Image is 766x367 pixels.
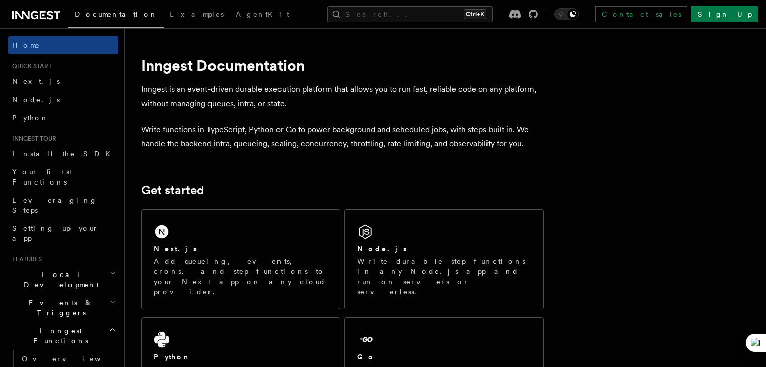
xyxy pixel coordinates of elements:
[68,3,164,28] a: Documentation
[154,256,328,297] p: Add queueing, events, crons, and step functions to your Next app on any cloud provider.
[8,135,56,143] span: Inngest tour
[12,114,49,122] span: Python
[8,219,118,247] a: Setting up your app
[154,244,197,254] h2: Next.js
[8,145,118,163] a: Install the SDK
[357,244,407,254] h2: Node.js
[357,256,531,297] p: Write durable step functions in any Node.js app and run on servers or serverless.
[154,352,191,362] h2: Python
[141,183,204,197] a: Get started
[554,8,579,20] button: Toggle dark mode
[12,150,116,158] span: Install the SDK
[8,191,118,219] a: Leveraging Steps
[595,6,687,22] a: Contact sales
[12,96,60,104] span: Node.js
[8,90,118,109] a: Node.js
[141,123,544,151] p: Write functions in TypeScript, Python or Go to power background and scheduled jobs, with steps bu...
[344,209,544,309] a: Node.jsWrite durable step functions in any Node.js app and run on servers or serverless.
[691,6,758,22] a: Sign Up
[12,77,60,85] span: Next.js
[12,40,40,50] span: Home
[8,109,118,127] a: Python
[8,298,110,318] span: Events & Triggers
[8,62,52,70] span: Quick start
[170,10,224,18] span: Examples
[8,326,109,346] span: Inngest Functions
[12,224,99,242] span: Setting up your app
[357,352,375,362] h2: Go
[164,3,230,27] a: Examples
[8,72,118,90] a: Next.js
[12,168,72,186] span: Your first Functions
[12,196,97,214] span: Leveraging Steps
[8,269,110,290] span: Local Development
[141,56,544,74] h1: Inngest Documentation
[236,10,289,18] span: AgentKit
[8,294,118,322] button: Events & Triggers
[8,322,118,350] button: Inngest Functions
[464,9,486,19] kbd: Ctrl+K
[8,265,118,294] button: Local Development
[22,355,125,363] span: Overview
[141,82,544,111] p: Inngest is an event-driven durable execution platform that allows you to run fast, reliable code ...
[8,163,118,191] a: Your first Functions
[230,3,295,27] a: AgentKit
[327,6,493,22] button: Search...Ctrl+K
[8,255,42,263] span: Features
[141,209,340,309] a: Next.jsAdd queueing, events, crons, and step functions to your Next app on any cloud provider.
[8,36,118,54] a: Home
[75,10,158,18] span: Documentation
